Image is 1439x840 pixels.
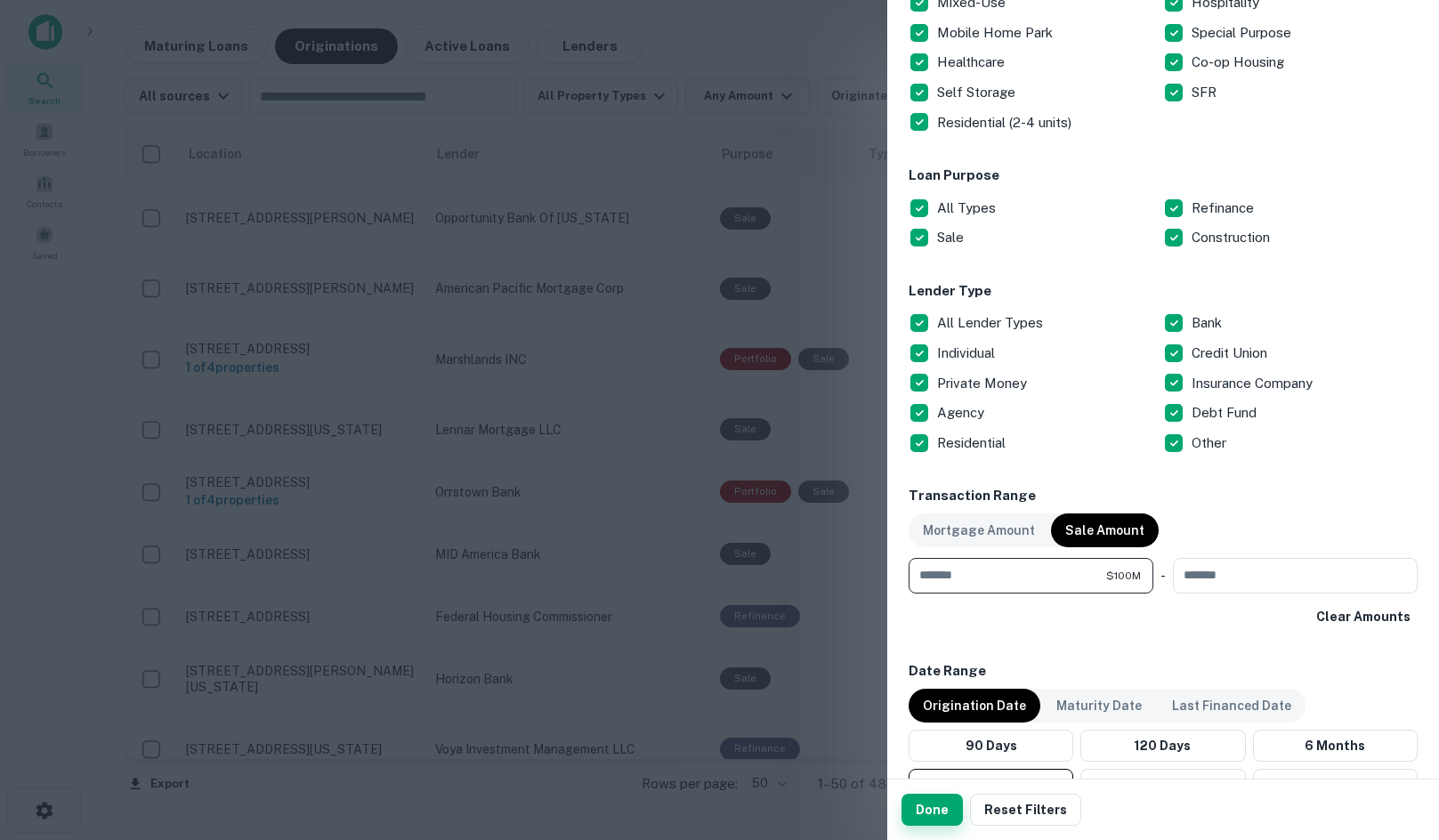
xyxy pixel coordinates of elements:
h6: Lender Type [909,281,1418,302]
p: Other [1192,432,1230,454]
button: Reset Filters [970,794,1081,826]
iframe: Chat Widget [1350,698,1439,783]
span: $100M [1106,568,1141,584]
p: Sale [937,227,967,248]
p: Bank [1192,312,1225,334]
p: Special Purpose [1192,22,1295,44]
p: Healthcare [937,52,1008,73]
p: All Types [937,198,999,219]
h6: Date Range [909,661,1418,682]
button: 6 Months [1253,730,1418,762]
p: SFR [1192,82,1220,103]
p: Residential [937,432,1009,454]
h6: Loan Purpose [909,166,1418,186]
p: Credit Union [1192,343,1271,364]
button: 90 Days [909,730,1073,762]
p: Individual [937,343,998,364]
button: 2 Year [1080,769,1245,801]
p: Self Storage [937,82,1019,103]
h6: Transaction Range [909,486,1418,506]
div: - [1160,558,1166,594]
p: All Lender Types [937,312,1047,334]
p: Co-op Housing [1192,52,1288,73]
p: Agency [937,402,988,424]
p: Refinance [1192,198,1257,219]
p: Construction [1192,227,1273,248]
button: Clear Amounts [1309,601,1418,633]
p: Debt Fund [1192,402,1260,424]
p: Mobile Home Park [937,22,1056,44]
button: 5 Years [1253,769,1418,801]
p: Origination Date [923,696,1026,715]
p: Residential (2-4 units) [937,112,1075,133]
p: Last Financed Date [1172,696,1291,715]
button: Done [901,794,963,826]
button: 120 Days [1080,730,1245,762]
p: Insurance Company [1192,373,1316,394]
button: 1 Year [909,769,1073,801]
p: Maturity Date [1056,696,1142,715]
p: Private Money [937,373,1031,394]
p: Mortgage Amount [923,521,1035,540]
p: Sale Amount [1065,521,1144,540]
